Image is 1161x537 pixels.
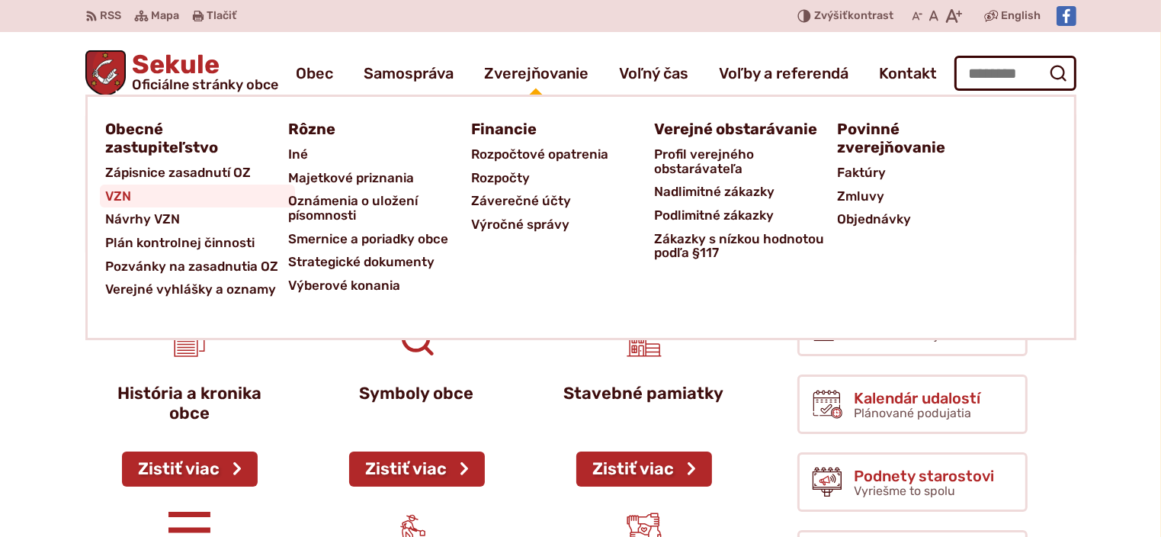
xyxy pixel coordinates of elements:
[655,143,838,180] a: Profil verejného obstarávateľa
[106,207,181,231] span: Návrhy VZN
[1002,7,1041,25] span: English
[838,185,1021,208] a: Zmluvy
[472,166,531,190] span: Rozpočty
[814,9,848,22] span: Zvýšiť
[364,52,454,95] a: Samospráva
[289,189,472,227] a: Oznámenia o uložení písomnosti
[472,189,572,213] span: Záverečné účty
[349,452,485,487] a: Zistiť viac
[472,115,637,143] a: Financie
[655,115,818,143] span: Verejné obstarávanie
[106,115,271,161] a: Obecné zastupiteľstvo
[289,274,401,297] span: Výberové konania
[106,161,289,185] a: Zápisnice zasadnutí OZ
[838,207,1021,231] a: Objednávky
[472,213,570,236] span: Výročné správy
[289,227,449,251] span: Smernice a poriadky obce
[655,180,775,204] span: Nadlimitné zákazky
[655,180,838,204] a: Nadlimitné zákazky
[207,10,237,23] span: Tlačiť
[838,161,1021,185] a: Faktúry
[472,189,655,213] a: Záverečné účty
[855,390,981,407] span: Kalendár udalostí
[289,166,415,190] span: Majetkové priznania
[289,115,454,143] a: Rôzne
[855,406,972,420] span: Plánované podujatia
[289,250,472,274] a: Strategické dokumenty
[289,143,309,166] span: Iné
[289,115,336,143] span: Rôzne
[855,468,995,484] span: Podnety starostovi
[106,207,289,231] a: Návrhy VZN
[106,161,252,185] span: Zápisnice zasadnutí OZ
[289,143,472,166] a: Iné
[655,204,838,227] a: Podlimitné zákazky
[289,250,435,274] span: Strategické dokumenty
[797,375,1028,434] a: Kalendár udalostí Plánované podujatia
[838,161,887,185] span: Faktúry
[879,52,937,95] a: Kontakt
[85,50,279,96] a: Logo Sekule, prejsť na domovskú stránku.
[472,166,655,190] a: Rozpočty
[126,52,278,92] span: Sekule
[132,78,278,92] span: Oficiálne stránky obce
[106,231,255,255] span: Plán kontrolnej činnosti
[472,143,655,166] a: Rozpočtové opatrenia
[289,227,472,251] a: Smernice a poriadky obce
[558,384,730,404] p: Stavebné pamiatky
[106,278,277,301] span: Verejné vyhlášky a oznamy
[106,255,279,278] span: Pozvánky na zasadnutia OZ
[289,274,472,297] a: Výberové konania
[289,166,472,190] a: Majetkové priznania
[719,52,848,95] a: Voľby a referendá
[655,204,775,227] span: Podlimitné zákazky
[797,452,1028,512] a: Podnety starostovi Vyriešme to spolu
[472,213,655,236] a: Výročné správy
[655,227,838,265] a: Zákazky s nízkou hodnotou podľa §117
[999,7,1044,25] a: English
[331,384,503,404] p: Symboly obce
[838,207,912,231] span: Objednávky
[576,452,712,487] a: Zistiť viac
[106,185,289,208] a: VZN
[472,115,537,143] span: Financie
[838,115,1002,161] a: Povinné zverejňovanie
[472,143,609,166] span: Rozpočtové opatrenia
[106,185,132,208] span: VZN
[101,7,122,25] span: RSS
[855,484,956,498] span: Vyriešme to spolu
[106,278,289,301] a: Verejné vyhlášky a oznamy
[484,52,589,95] a: Zverejňovanie
[619,52,688,95] a: Voľný čas
[106,231,289,255] a: Plán kontrolnej činnosti
[104,384,276,424] p: História a kronika obce
[655,115,819,143] a: Verejné obstarávanie
[152,7,180,25] span: Mapa
[296,52,333,95] a: Obec
[85,50,127,96] img: Prejsť na domovskú stránku
[838,185,885,208] span: Zmluvy
[814,10,893,23] span: kontrast
[1057,6,1076,26] img: Prejsť na Facebook stránku
[122,452,258,487] a: Zistiť viac
[106,255,289,278] a: Pozvánky na zasadnutia OZ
